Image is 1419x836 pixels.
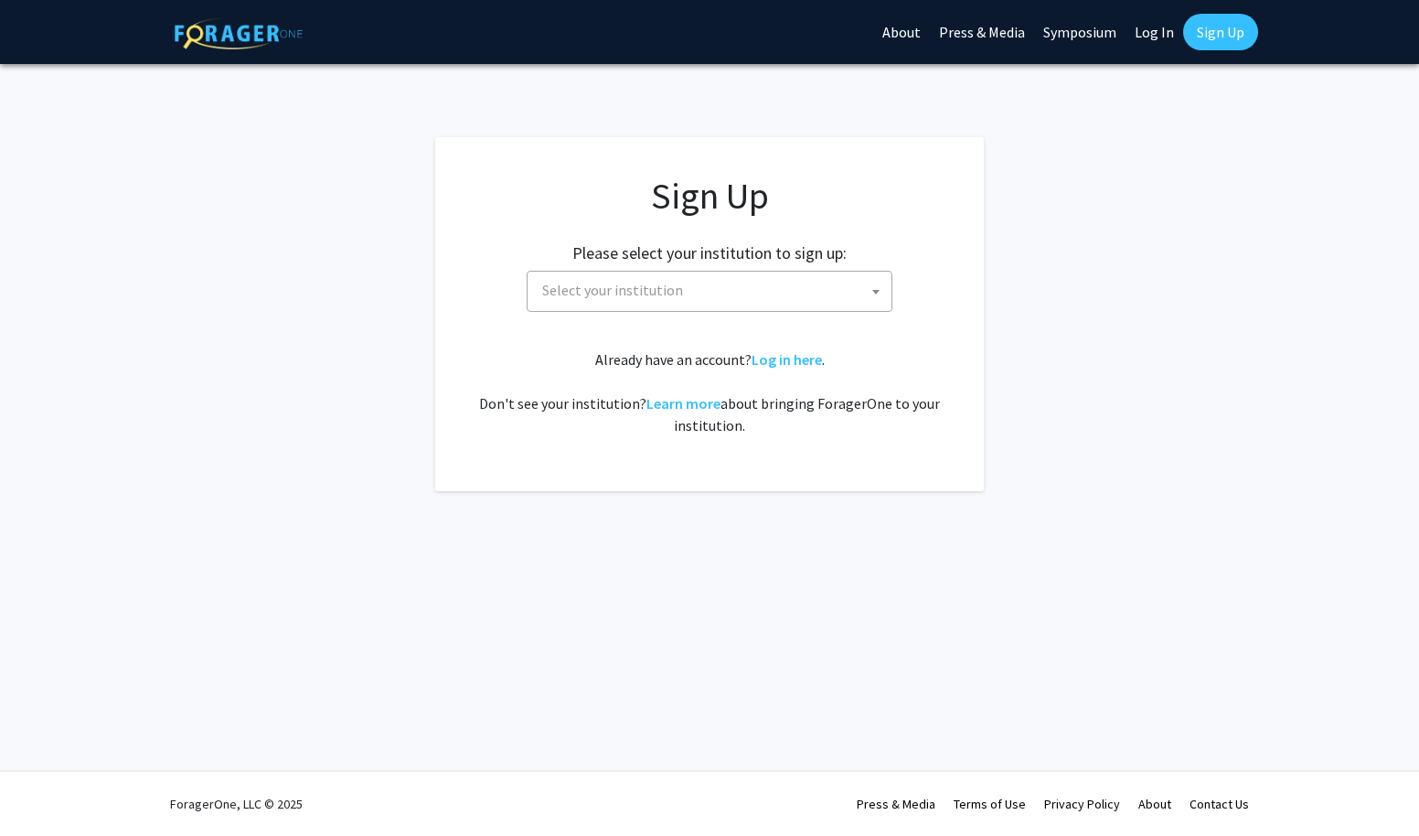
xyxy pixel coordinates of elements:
[752,350,822,369] a: Log in here
[1183,14,1258,50] a: Sign Up
[175,17,303,49] img: ForagerOne Logo
[1044,796,1120,812] a: Privacy Policy
[646,394,720,413] a: Learn more about bringing ForagerOne to your institution
[954,796,1026,812] a: Terms of Use
[572,243,847,263] h2: Please select your institution to sign up:
[170,772,303,836] div: ForagerOne, LLC © 2025
[857,796,935,812] a: Press & Media
[472,174,947,218] h1: Sign Up
[527,271,892,312] span: Select your institution
[1138,796,1171,812] a: About
[1190,796,1249,812] a: Contact Us
[472,348,947,436] div: Already have an account? . Don't see your institution? about bringing ForagerOne to your institut...
[535,272,891,309] span: Select your institution
[542,281,683,299] span: Select your institution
